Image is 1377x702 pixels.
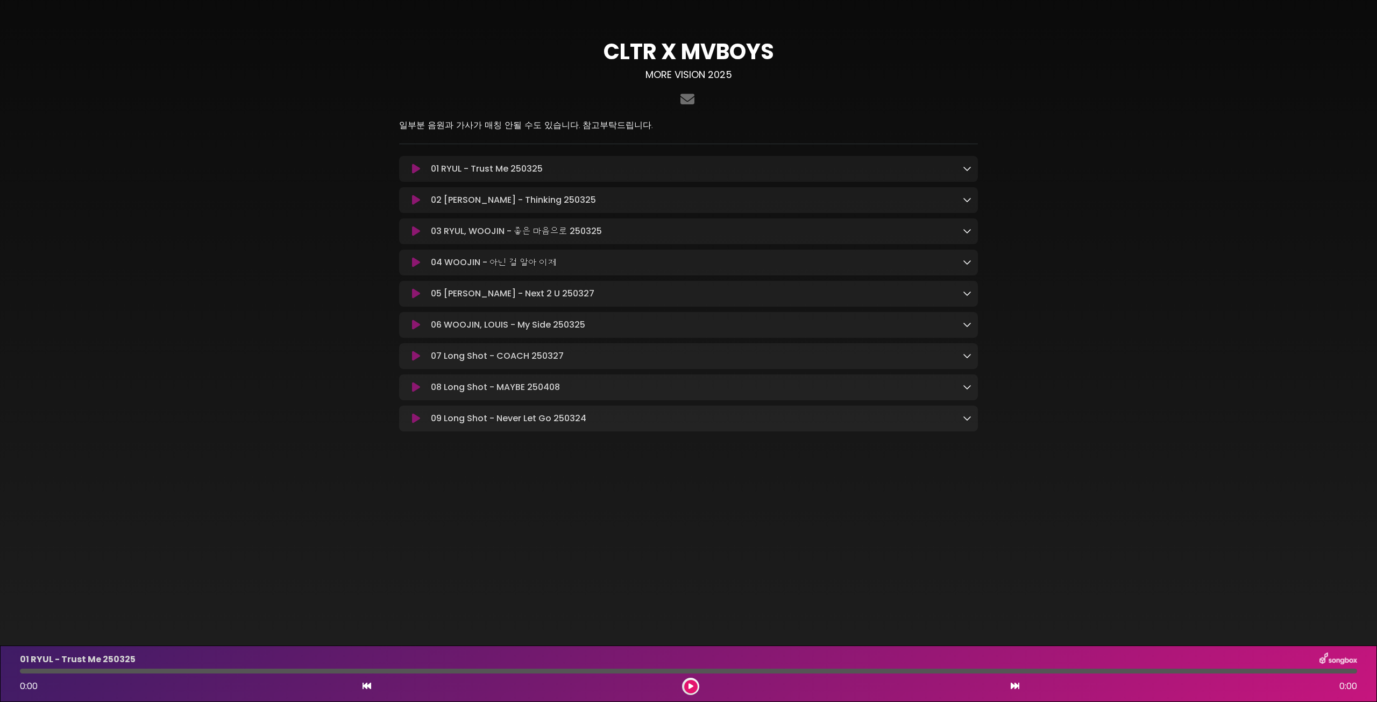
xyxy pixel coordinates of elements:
p: 03 RYUL, WOOJIN - 좋은 마음으로 250325 [431,225,602,238]
p: 01 RYUL - Trust Me 250325 [431,162,543,175]
p: 08 Long Shot - MAYBE 250408 [431,381,560,394]
p: 일부분 음원과 가사가 매칭 안될 수도 있습니다. 참고부탁드립니다. [399,119,978,132]
p: 06 WOOJIN, LOUIS - My Side 250325 [431,318,585,331]
p: 04 WOOJIN - 아닌 걸 알아 이제 [431,256,556,269]
p: 05 [PERSON_NAME] - Next 2 U 250327 [431,287,594,300]
p: 09 Long Shot - Never Let Go 250324 [431,412,586,425]
p: 07 Long Shot - COACH 250327 [431,350,564,363]
h1: CLTR X MVBOYS [399,39,978,65]
p: 02 [PERSON_NAME] - Thinking 250325 [431,194,596,207]
h3: MORE VISION 2025 [399,69,978,81]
